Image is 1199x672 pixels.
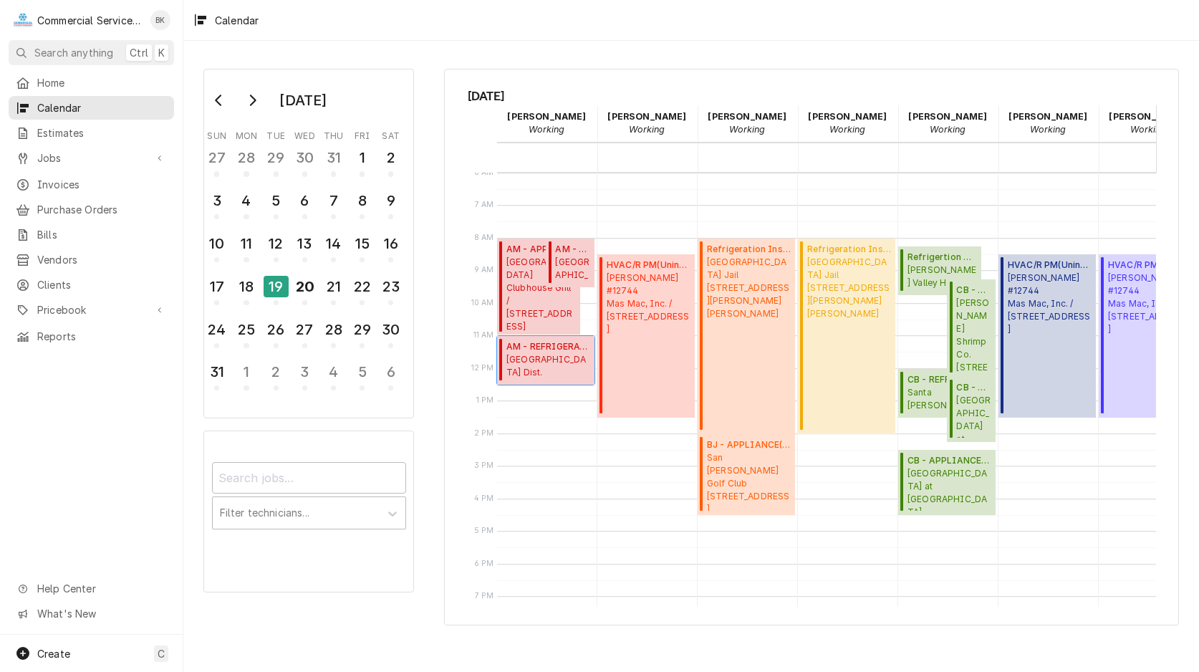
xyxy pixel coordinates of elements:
div: 2 [265,361,287,383]
div: AM - APPLIANCE(Finalized)[GEOGRAPHIC_DATA]Clubhouse Grill / [STREET_ADDRESS] [497,239,580,337]
div: Brandon Johnson - Working [698,105,798,141]
span: 6 PM [471,558,498,570]
strong: [PERSON_NAME] [507,111,586,122]
div: 23 [380,276,402,297]
th: Saturday [377,125,405,143]
div: [Service] AM - REFRIGERATION Alisal School Dist. DR. MARTIN LUTHER KING / 925 N Sanborn Rd, Salin... [497,336,595,385]
div: 20 [294,276,316,297]
span: [PERSON_NAME] Shrimp Co. [STREET_ADDRESS] [956,297,991,373]
span: Pricebook [37,302,145,317]
a: Go to Pricebook [9,298,174,322]
div: C [13,10,33,30]
span: Clients [37,277,167,292]
div: BK [150,10,170,30]
th: Friday [348,125,377,143]
span: 7 PM [471,590,498,602]
span: 7 AM [471,199,498,211]
div: 31 [322,147,345,168]
div: Commercial Service Co.'s Avatar [13,10,33,30]
div: HVAC/R PM(Uninvoiced)[PERSON_NAME] #12744Mas Mac, Inc. / [STREET_ADDRESS] [1099,254,1197,417]
strong: [PERSON_NAME] [607,111,686,122]
div: 1 [235,361,257,383]
div: AM - REFRIGERATION(Past Due)[GEOGRAPHIC_DATA] Dist.[GEOGRAPHIC_DATA] / [STREET_ADDRESS][PERSON_NAME] [546,239,594,287]
span: [GEOGRAPHIC_DATA] Clubhouse Grill / [STREET_ADDRESS] [506,256,576,332]
div: 6 [380,361,402,383]
em: Working [1030,124,1066,135]
div: [Service] HVAC/R PM McDonald's #12744 Mas Mac, Inc. / 1459 Main St, Watsonville, CA 95076 ID: JOB... [1099,254,1197,417]
span: [GEOGRAPHIC_DATA] Jail [STREET_ADDRESS][PERSON_NAME][PERSON_NAME] [807,256,891,320]
div: 27 [294,319,316,340]
div: [Service] CB - APPLIANCE Bubba Gump Shrimp Co. 720 Cannery Row, Monterey, CA 93940 ID: JOB-9246 S... [947,279,996,378]
div: 4 [235,190,257,211]
div: Calendar Filters [212,449,406,544]
div: 13 [294,233,316,254]
span: 9 AM [471,264,498,276]
span: Purchase Orders [37,202,167,217]
span: 10 AM [468,297,498,309]
div: Joey Gallegos - Working [1099,105,1199,141]
div: 28 [235,147,257,168]
em: Working [729,124,765,135]
div: 5 [265,190,287,211]
span: C [158,646,165,661]
span: San [PERSON_NAME] Golf Club [STREET_ADDRESS] [707,451,791,512]
th: Tuesday [261,125,290,143]
div: HVAC/R PM(Uninvoiced)[PERSON_NAME] #12744Mas Mac, Inc. / [STREET_ADDRESS] [998,254,1097,417]
em: Working [930,124,966,135]
div: Refrigertion Repair(Finalized)[PERSON_NAME] Valley Health[STREET_ADDRESS][PERSON_NAME] [898,246,981,295]
div: Carson Bourdet - Working [898,105,998,141]
div: 29 [265,147,287,168]
span: 8 AM [471,232,498,244]
div: 21 [322,276,345,297]
span: Calendar [37,100,167,115]
div: CB - APPLIANCE(Finalized)[GEOGRAPHIC_DATA] at [GEOGRAPHIC_DATA][STREET_ADDRESS] [947,377,996,442]
div: [Service] AM - REFRIGERATION Alisal School Dist. ALISAL DISTRICT WAREHOUSE / 1240 Cooper Ave, Sal... [546,239,594,287]
div: BJ - APPLIANCE(Uninvoiced)San [PERSON_NAME] Golf Club[STREET_ADDRESS] [698,434,796,516]
span: 1 PM [473,395,498,406]
span: Refrigeration Installation ( Awaiting (Ordered) Parts ) [707,243,791,256]
span: Create [37,648,70,660]
span: Bills [37,227,167,242]
span: [GEOGRAPHIC_DATA] Jail [STREET_ADDRESS][PERSON_NAME][PERSON_NAME] [707,256,791,320]
button: Go to next month [238,89,266,112]
span: 5 PM [471,525,498,537]
span: Ctrl [130,45,148,60]
a: Go to What's New [9,602,174,625]
span: [PERSON_NAME] Valley Health [STREET_ADDRESS][PERSON_NAME] [907,264,977,291]
button: Go to previous month [205,89,233,112]
span: AM - APPLIANCE ( Finalized ) [506,243,576,256]
span: [PERSON_NAME] #12744 Mas Mac, Inc. / [STREET_ADDRESS] [607,272,690,336]
div: CB - APPLIANCE(Finalized)[PERSON_NAME] Shrimp Co.[STREET_ADDRESS] [947,279,996,378]
strong: [PERSON_NAME] [1109,111,1188,122]
em: Working [1130,124,1166,135]
span: Santa [PERSON_NAME] Market Santa [PERSON_NAME] Market / [STREET_ADDRESS][PERSON_NAME] [907,386,977,413]
input: Search jobs... [212,462,406,494]
div: Calendar Day Picker [203,69,414,418]
div: [Service] CB - REFRIGERATION Santa Cruz Market Santa Cruz Market / 19 E Romie Ln, Salinas, CA 939... [898,369,981,418]
div: [Service] HVAC/R PM McDonald's #12744 Mas Mac, Inc. / 1459 Main St, Watsonville, CA 95076 ID: JOB... [597,254,695,417]
div: 12 [265,233,287,254]
div: 27 [206,147,228,168]
a: Reports [9,325,174,348]
span: Home [37,75,167,90]
span: 3 PM [471,460,498,471]
div: David Waite - Working [998,105,1099,141]
span: BJ - APPLIANCE ( Uninvoiced ) [707,438,791,451]
div: 1 [351,147,373,168]
div: 11 [235,233,257,254]
div: 29 [351,319,373,340]
div: 6 [294,190,316,211]
a: Invoices [9,173,174,196]
span: Estimates [37,125,167,140]
span: Reports [37,329,167,344]
div: [Service] Refrigeration Installation San Benito County Jail 710 Flynn Rd, Hollister, CA 95023 ID:... [798,239,896,434]
span: [GEOGRAPHIC_DATA] at [GEOGRAPHIC_DATA] [STREET_ADDRESS] [956,394,991,438]
strong: [PERSON_NAME] [1008,111,1087,122]
span: HVAC/R PM ( Uninvoiced ) [1108,259,1192,272]
span: Help Center [37,581,165,596]
span: [GEOGRAPHIC_DATA] Dist. [GEOGRAPHIC_DATA] / [STREET_ADDRESS][PERSON_NAME] [555,256,590,283]
div: 17 [206,276,228,297]
div: 30 [380,319,402,340]
span: CB - APPLIANCE ( Finalized ) [956,381,991,394]
div: 25 [235,319,257,340]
